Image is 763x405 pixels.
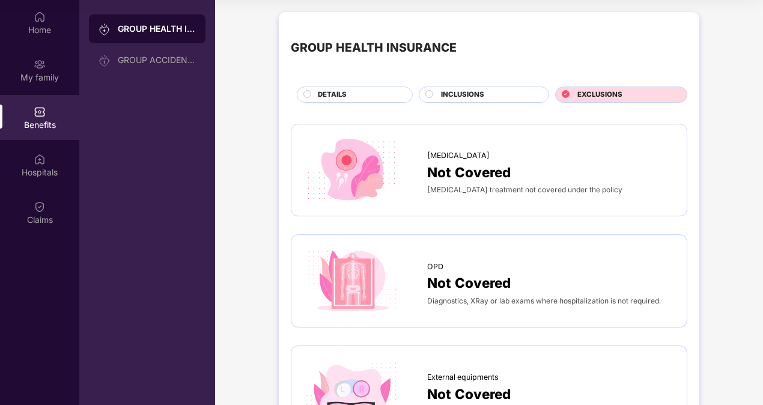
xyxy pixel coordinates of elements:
[34,11,46,23] img: svg+xml;base64,PHN2ZyBpZD0iSG9tZSIgeG1sbnM9Imh0dHA6Ly93d3cudzMub3JnLzIwMDAvc3ZnIiB3aWR0aD0iMjAiIG...
[99,55,111,67] img: svg+xml;base64,PHN2ZyB3aWR0aD0iMjAiIGhlaWdodD0iMjAiIHZpZXdCb3g9IjAgMCAyMCAyMCIgZmlsbD0ibm9uZSIgeG...
[118,55,196,65] div: GROUP ACCIDENTAL INSURANCE
[34,153,46,165] img: svg+xml;base64,PHN2ZyBpZD0iSG9zcGl0YWxzIiB4bWxucz0iaHR0cDovL3d3dy53My5vcmcvMjAwMC9zdmciIHdpZHRoPS...
[427,185,622,194] span: [MEDICAL_DATA] treatment not covered under the policy
[427,150,490,162] span: [MEDICAL_DATA]
[318,90,347,100] span: DETAILS
[427,261,443,273] span: OPD
[427,371,499,383] span: External equipments
[577,90,622,100] span: EXCLUSIONS
[291,38,457,57] div: GROUP HEALTH INSURANCE
[34,106,46,118] img: svg+xml;base64,PHN2ZyBpZD0iQmVuZWZpdHMiIHhtbG5zPSJodHRwOi8vd3d3LnczLm9yZy8yMDAwL3N2ZyIgd2lkdGg9Ij...
[427,272,511,293] span: Not Covered
[99,23,111,35] img: svg+xml;base64,PHN2ZyB3aWR0aD0iMjAiIGhlaWdodD0iMjAiIHZpZXdCb3g9IjAgMCAyMCAyMCIgZmlsbD0ibm9uZSIgeG...
[427,383,511,404] span: Not Covered
[441,90,484,100] span: INCLUSIONS
[427,296,661,305] span: Diagnostics, XRay or lab exams where hospitalization is not required.
[303,136,401,204] img: icon
[427,162,511,183] span: Not Covered
[34,58,46,70] img: svg+xml;base64,PHN2ZyB3aWR0aD0iMjAiIGhlaWdodD0iMjAiIHZpZXdCb3g9IjAgMCAyMCAyMCIgZmlsbD0ibm9uZSIgeG...
[118,23,196,35] div: GROUP HEALTH INSURANCE
[303,247,401,315] img: icon
[34,201,46,213] img: svg+xml;base64,PHN2ZyBpZD0iQ2xhaW0iIHhtbG5zPSJodHRwOi8vd3d3LnczLm9yZy8yMDAwL3N2ZyIgd2lkdGg9IjIwIi...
